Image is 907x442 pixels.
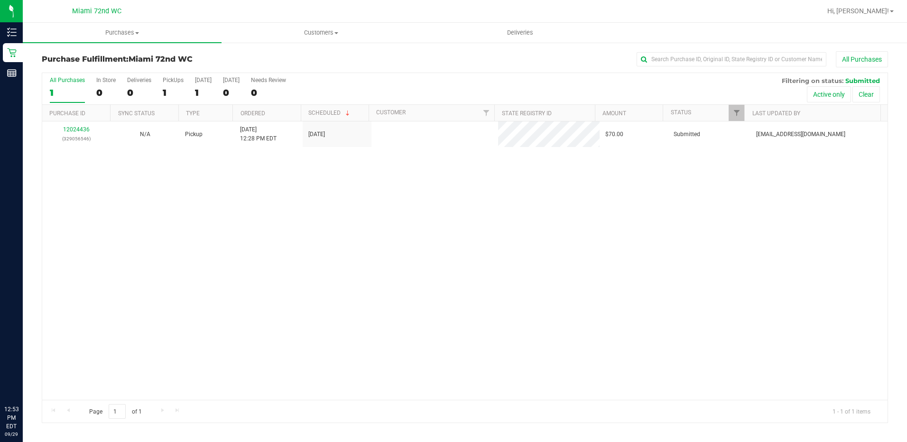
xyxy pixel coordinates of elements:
span: Submitted [674,130,700,139]
span: Submitted [845,77,880,84]
div: 0 [96,87,116,98]
div: In Store [96,77,116,83]
span: Page of 1 [81,404,149,419]
a: Amount [602,110,626,117]
span: Not Applicable [140,131,150,138]
a: Deliveries [421,23,620,43]
a: 12024436 [63,126,90,133]
div: 0 [127,87,151,98]
a: Customers [222,23,420,43]
a: Type [186,110,200,117]
span: Miami 72nd WC [129,55,193,64]
span: $70.00 [605,130,623,139]
div: Deliveries [127,77,151,83]
a: Purchase ID [49,110,85,117]
button: N/A [140,130,150,139]
div: Needs Review [251,77,286,83]
a: Filter [479,105,494,121]
button: Active only [807,86,851,102]
inline-svg: Retail [7,48,17,57]
span: [DATE] 12:28 PM EDT [240,125,277,143]
a: Last Updated By [752,110,800,117]
a: Purchases [23,23,222,43]
span: Deliveries [494,28,546,37]
a: Ordered [241,110,265,117]
span: [DATE] [308,130,325,139]
inline-svg: Inventory [7,28,17,37]
input: Search Purchase ID, Original ID, State Registry ID or Customer Name... [637,52,826,66]
span: Purchases [23,28,222,37]
span: [EMAIL_ADDRESS][DOMAIN_NAME] [756,130,845,139]
inline-svg: Reports [7,68,17,78]
span: Customers [222,28,420,37]
div: 1 [195,87,212,98]
span: Filtering on status: [782,77,843,84]
span: Miami 72nd WC [72,7,121,15]
button: All Purchases [836,51,888,67]
a: Customer [376,109,406,116]
div: [DATE] [223,77,240,83]
div: All Purchases [50,77,85,83]
p: (329056546) [48,134,105,143]
div: 0 [251,87,286,98]
span: Hi, [PERSON_NAME]! [827,7,889,15]
div: [DATE] [195,77,212,83]
a: Scheduled [308,110,352,116]
button: Clear [852,86,880,102]
p: 09/29 [4,431,19,438]
h3: Purchase Fulfillment: [42,55,324,64]
iframe: Resource center [9,366,38,395]
span: Pickup [185,130,203,139]
input: 1 [109,404,126,419]
div: 1 [163,87,184,98]
p: 12:53 PM EDT [4,405,19,431]
div: 0 [223,87,240,98]
a: Sync Status [118,110,155,117]
div: PickUps [163,77,184,83]
span: 1 - 1 of 1 items [825,404,878,418]
div: 1 [50,87,85,98]
a: Filter [729,105,744,121]
a: State Registry ID [502,110,552,117]
a: Status [671,109,691,116]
